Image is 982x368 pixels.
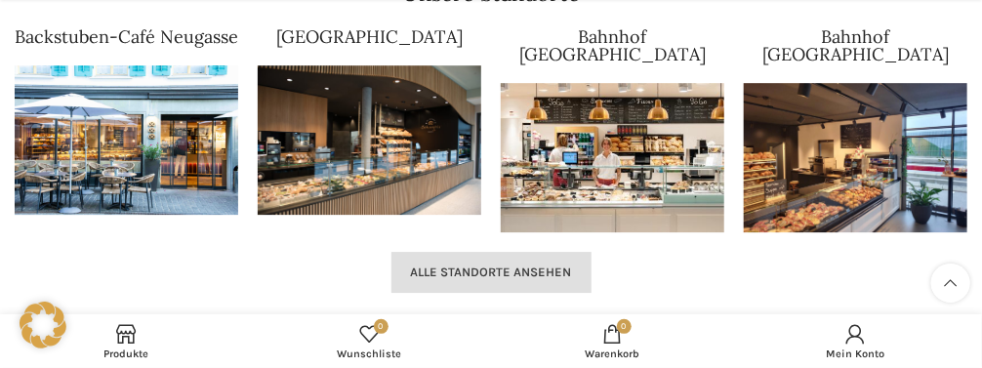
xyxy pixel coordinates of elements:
[411,265,572,280] span: Alle Standorte ansehen
[617,319,632,334] span: 0
[15,25,238,48] a: Backstuben-Café Neugasse
[491,319,734,363] a: 0 Warenkorb
[391,252,592,293] a: Alle Standorte ansehen
[15,348,238,360] span: Produkte
[762,25,949,65] a: Bahnhof [GEOGRAPHIC_DATA]
[248,319,491,363] div: Meine Wunschliste
[744,348,967,360] span: Mein Konto
[5,319,248,363] a: Produkte
[258,348,481,360] span: Wunschliste
[276,25,463,48] a: [GEOGRAPHIC_DATA]
[374,319,389,334] span: 0
[931,264,970,303] a: Scroll to top button
[491,319,734,363] div: My cart
[734,319,977,363] a: Mein Konto
[248,319,491,363] a: 0 Wunschliste
[519,25,706,65] a: Bahnhof [GEOGRAPHIC_DATA]
[501,348,724,360] span: Warenkorb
